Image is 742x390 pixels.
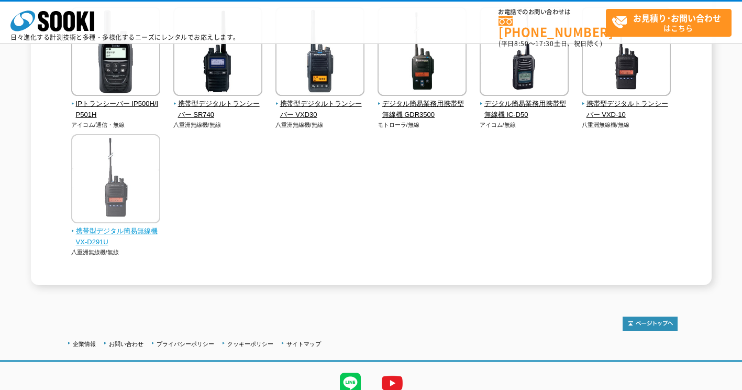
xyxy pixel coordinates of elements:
img: IPトランシーバー IP500H/IP501H [71,7,160,99]
img: デジタル簡易業務用携帯型無線機 IC-D50 [480,7,569,99]
img: 携帯型デジタルトランシーバー VXD-10 [582,7,671,99]
p: アイコム/通信・無線 [71,121,161,129]
span: 携帯型デジタルトランシーバー VXD30 [275,99,365,121]
img: トップページへ [623,317,678,331]
span: はこちら [612,9,731,36]
a: 携帯型デジタルトランシーバー SR740 [173,89,263,120]
p: アイコム/無線 [480,121,569,129]
a: お見積り･お問い合わせはこちら [606,9,732,37]
img: 携帯型デジタルトランシーバー SR740 [173,7,262,99]
span: 携帯型デジタル簡易無線機 VX-D291U [71,226,161,248]
p: 八重洲無線機/無線 [582,121,671,129]
span: 17:30 [535,39,554,48]
a: [PHONE_NUMBER] [499,16,606,38]
a: 携帯型デジタルトランシーバー VXD30 [275,89,365,120]
span: お電話でのお問い合わせは [499,9,606,15]
p: 八重洲無線機/無線 [173,121,263,129]
a: お問い合わせ [109,341,143,347]
span: IPトランシーバー IP500H/IP501H [71,99,161,121]
span: デジタル簡易業務用携帯型無線機 GDR3500 [378,99,467,121]
span: 携帯型デジタルトランシーバー SR740 [173,99,263,121]
a: デジタル簡易業務用携帯型無線機 GDR3500 [378,89,467,120]
span: デジタル簡易業務用携帯型無線機 IC-D50 [480,99,569,121]
p: 八重洲無線機/無線 [275,121,365,129]
a: IPトランシーバー IP500H/IP501H [71,89,161,120]
img: デジタル簡易業務用携帯型無線機 GDR3500 [378,7,467,99]
a: クッキーポリシー [227,341,273,347]
img: 携帯型デジタル簡易無線機 VX-D291U [71,134,160,226]
a: デジタル簡易業務用携帯型無線機 IC-D50 [480,89,569,120]
a: 携帯型デジタル簡易無線機 VX-D291U [71,216,161,247]
p: 日々進化する計測技術と多種・多様化するニーズにレンタルでお応えします。 [10,34,240,40]
span: 8:50 [514,39,529,48]
a: サイトマップ [286,341,321,347]
img: 携帯型デジタルトランシーバー VXD30 [275,7,364,99]
a: プライバシーポリシー [157,341,214,347]
p: モトローラ/無線 [378,121,467,129]
span: 携帯型デジタルトランシーバー VXD-10 [582,99,671,121]
a: 企業情報 [73,341,96,347]
strong: お見積り･お問い合わせ [633,12,721,24]
span: (平日 ～ 土日、祝日除く) [499,39,602,48]
p: 八重洲無線機/無線 [71,248,161,257]
a: 携帯型デジタルトランシーバー VXD-10 [582,89,671,120]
